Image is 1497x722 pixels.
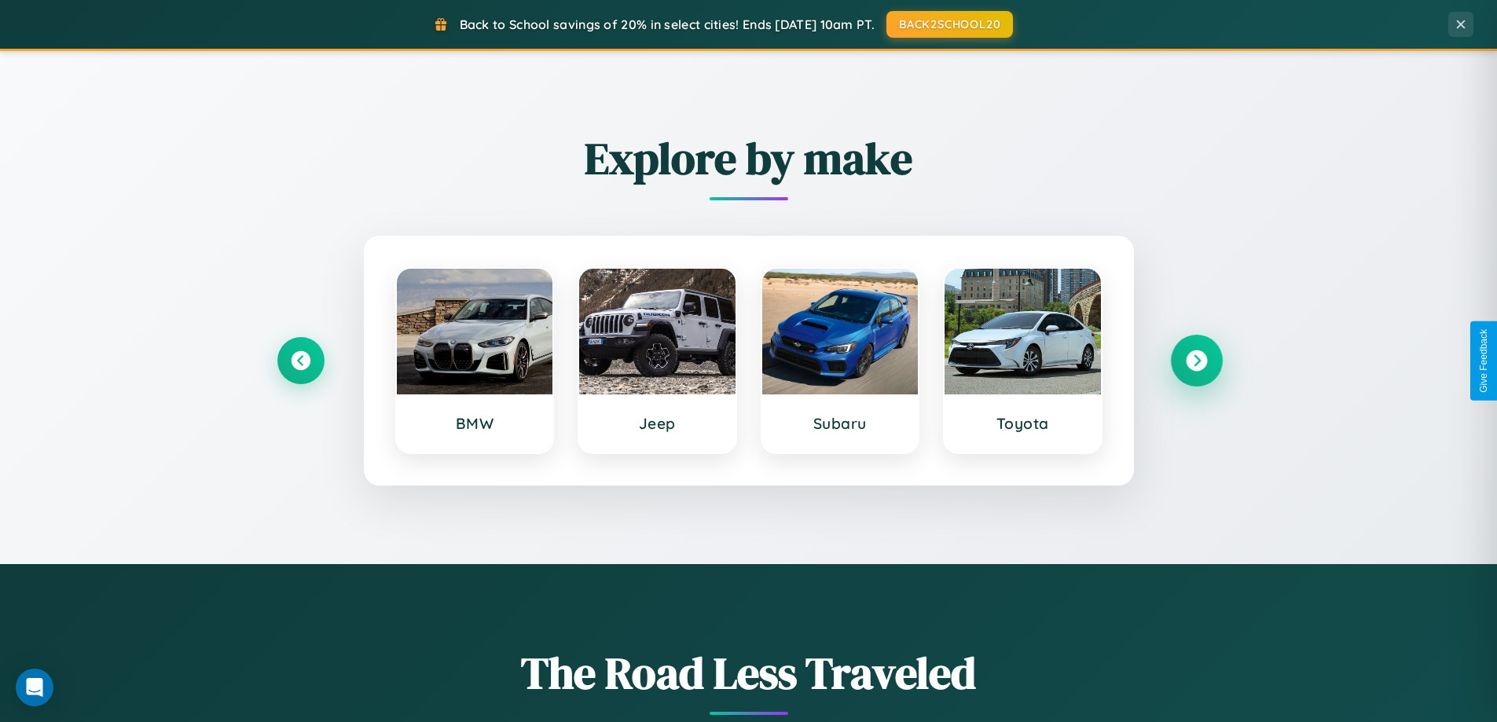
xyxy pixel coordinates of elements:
button: BACK2SCHOOL20 [886,11,1013,38]
div: Give Feedback [1478,329,1489,393]
h3: Jeep [595,414,720,433]
h1: The Road Less Traveled [277,643,1220,703]
h3: Toyota [960,414,1085,433]
span: Back to School savings of 20% in select cities! Ends [DATE] 10am PT. [460,16,875,32]
div: Open Intercom Messenger [16,669,53,706]
h3: Subaru [778,414,903,433]
h2: Explore by make [277,128,1220,189]
h3: BMW [413,414,538,433]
